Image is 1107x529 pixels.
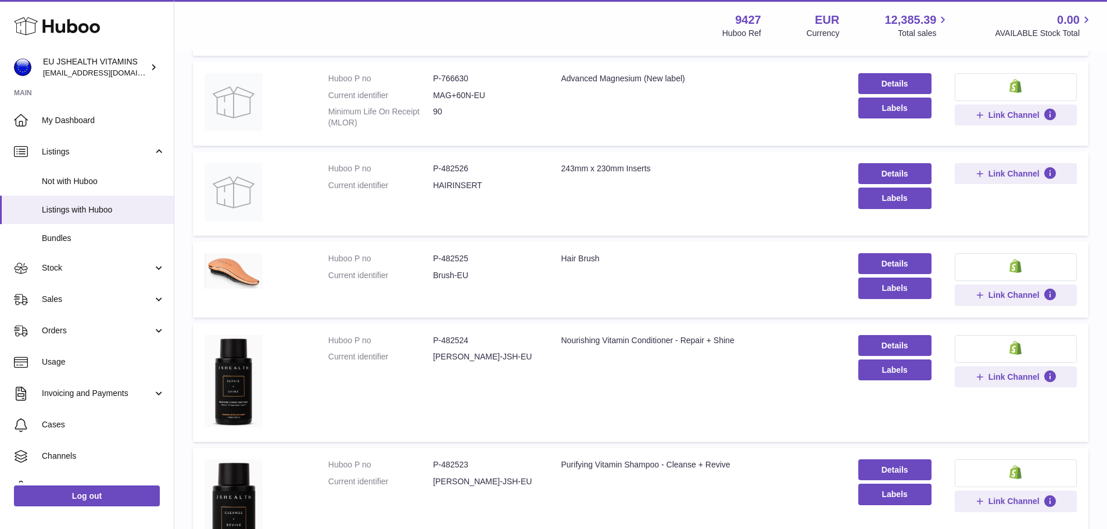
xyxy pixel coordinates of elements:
img: internalAdmin-9427@internal.huboo.com [14,59,31,76]
dd: MAG+60N-EU [433,90,538,101]
dd: P-482523 [433,459,538,470]
div: Nourishing Vitamin Conditioner - Repair + Shine [561,335,834,346]
a: Details [858,253,932,274]
a: Details [858,73,932,94]
span: Channels [42,451,165,462]
button: Labels [858,359,932,380]
img: shopify-small.png [1009,341,1022,355]
dt: Current identifier [328,90,433,101]
span: Bundles [42,233,165,244]
a: 12,385.39 Total sales [884,12,950,39]
div: Huboo Ref [722,28,761,39]
dt: Huboo P no [328,459,433,470]
img: Advanced Magnesium (New label) [205,73,263,131]
span: Link Channel [988,168,1040,179]
dd: [PERSON_NAME]-JSH-EU [433,476,538,487]
a: Log out [14,485,160,506]
dt: Current identifier [328,351,433,362]
button: Link Channel [955,163,1077,184]
strong: 9427 [735,12,761,28]
dt: Huboo P no [328,73,433,84]
dd: P-482524 [433,335,538,346]
div: EU JSHEALTH VITAMINS [43,56,148,78]
button: Link Channel [955,285,1077,305]
div: Purifying Vitamin Shampoo - Cleanse + Revive [561,459,834,470]
span: Link Channel [988,496,1040,506]
span: [EMAIL_ADDRESS][DOMAIN_NAME] [43,68,171,77]
span: My Dashboard [42,115,165,126]
button: Labels [858,484,932,505]
span: Sales [42,294,153,305]
div: Hair Brush [561,253,834,264]
dt: Huboo P no [328,335,433,346]
dd: P-766630 [433,73,538,84]
dt: Huboo P no [328,253,433,264]
span: Invoicing and Payments [42,388,153,399]
button: Link Channel [955,491,1077,512]
img: shopify-small.png [1009,79,1022,93]
img: Hair Brush [205,253,263,289]
span: Link Channel [988,110,1040,120]
a: 0.00 AVAILABLE Stock Total [995,12,1093,39]
span: Total sales [898,28,950,39]
span: AVAILABLE Stock Total [995,28,1093,39]
dd: Brush-EU [433,270,538,281]
span: Not with Huboo [42,176,165,187]
dd: P-482525 [433,253,538,264]
dt: Current identifier [328,476,433,487]
span: 12,385.39 [884,12,936,28]
dt: Current identifier [328,180,433,191]
dt: Huboo P no [328,163,433,174]
button: Link Channel [955,366,1077,387]
button: Link Channel [955,105,1077,125]
span: Link Channel [988,290,1040,300]
span: Orders [42,325,153,336]
span: 0.00 [1057,12,1080,28]
span: Listings with Huboo [42,204,165,215]
img: shopify-small.png [1009,259,1022,273]
span: Stock [42,262,153,274]
span: Settings [42,482,165,493]
dd: HAIRINSERT [433,180,538,191]
span: Listings [42,146,153,157]
div: Currency [807,28,840,39]
button: Labels [858,278,932,298]
dd: P-482526 [433,163,538,174]
img: 243mm x 230mm Inserts [205,163,263,221]
button: Labels [858,98,932,118]
span: Cases [42,419,165,430]
img: shopify-small.png [1009,465,1022,479]
span: Usage [42,357,165,368]
dt: Minimum Life On Receipt (MLOR) [328,106,433,128]
span: Link Channel [988,372,1040,382]
dd: [PERSON_NAME]-JSH-EU [433,351,538,362]
a: Details [858,459,932,480]
button: Labels [858,188,932,208]
img: Nourishing Vitamin Conditioner - Repair + Shine [205,335,263,428]
strong: EUR [815,12,839,28]
a: Details [858,335,932,356]
dd: 90 [433,106,538,128]
a: Details [858,163,932,184]
div: Advanced Magnesium (New label) [561,73,834,84]
dt: Current identifier [328,270,433,281]
div: 243mm x 230mm Inserts [561,163,834,174]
